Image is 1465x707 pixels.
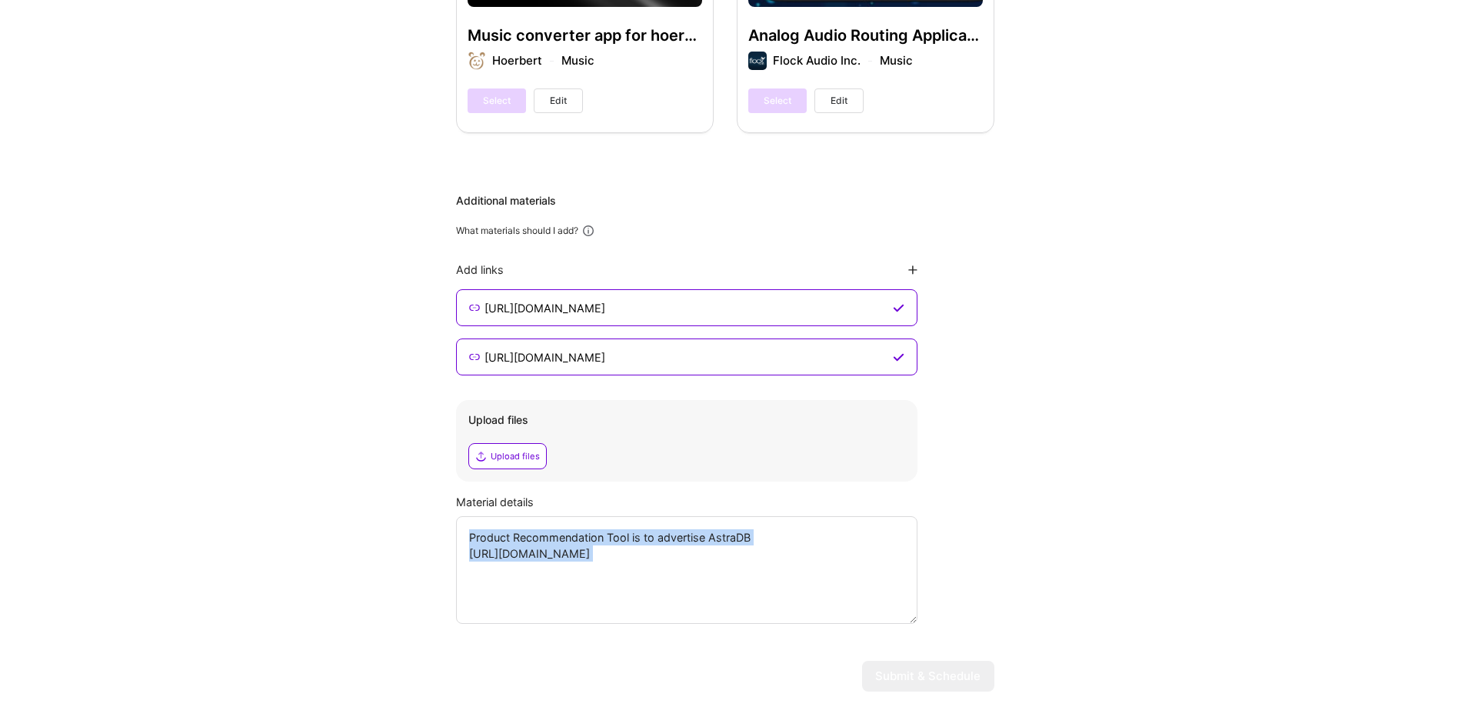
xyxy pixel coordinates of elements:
[831,94,847,108] span: Edit
[456,262,504,277] div: Add links
[581,224,595,238] i: icon Info
[550,94,567,108] span: Edit
[908,265,917,275] i: icon PlusBlackFlat
[483,298,889,317] input: Enter link
[456,193,994,208] div: Additional materials
[469,302,481,314] i: icon LinkSecondary
[893,351,904,363] i: icon CheckPurple
[491,450,540,462] div: Upload files
[534,88,583,113] button: Edit
[483,348,889,366] input: Enter link
[468,412,905,428] div: Upload files
[456,494,994,510] div: Material details
[893,302,904,314] i: icon CheckPurple
[475,450,488,462] i: icon Upload2
[456,225,578,237] div: What materials should I add?
[456,516,917,624] textarea: Product Recommendation Tool is to advertise AstraDB [URL][DOMAIN_NAME]
[469,351,481,363] i: icon LinkSecondary
[814,88,864,113] button: Edit
[862,661,994,692] button: Submit & Schedule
